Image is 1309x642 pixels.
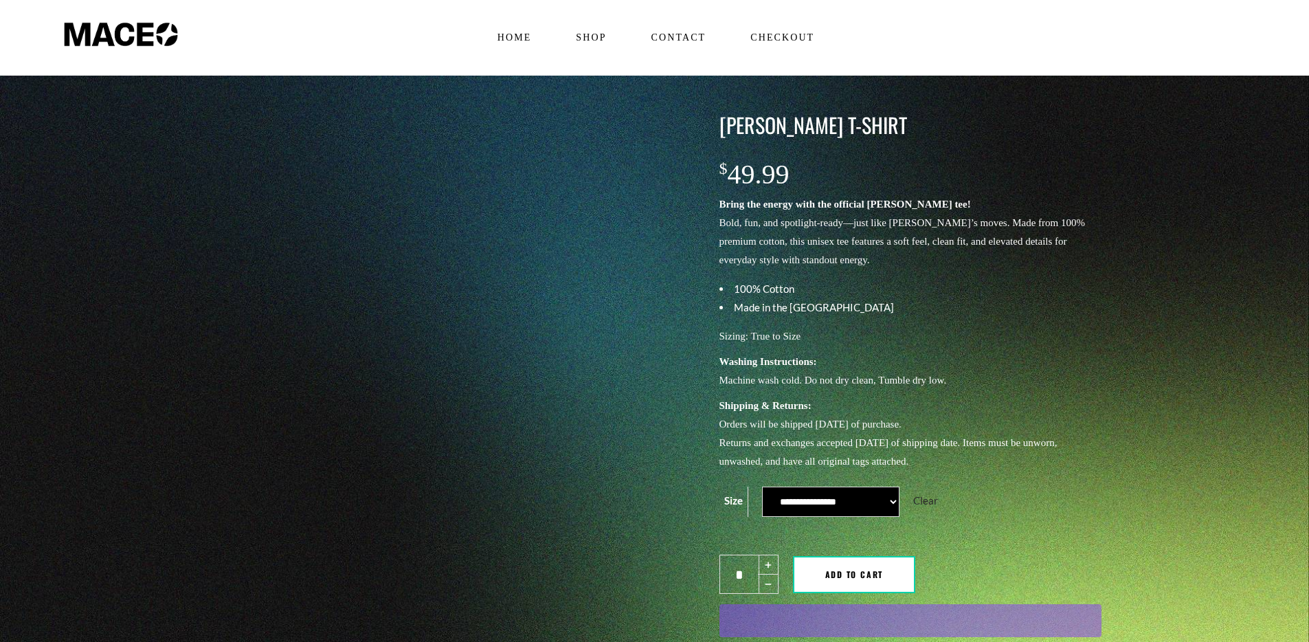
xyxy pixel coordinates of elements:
[734,301,894,313] span: Made in the [GEOGRAPHIC_DATA]
[719,604,1101,637] button: WooPay
[491,27,537,49] span: Home
[719,111,1101,140] h3: [PERSON_NAME] T-Shirt
[719,331,801,342] span: Sizing: True to Size
[719,400,812,411] strong: Shipping & Returns:
[719,195,1101,269] p: Bold, fun, and spotlight-ready—just like [PERSON_NAME]’s moves. Made from 100% premium cotton, th...
[645,27,712,49] span: Contact
[719,397,1101,471] p: Orders will be shipped [DATE] of purchase. Returns and exchanges accepted [DATE] of shipping date...
[734,283,794,295] span: 100% Cotton
[793,556,916,593] button: Add to cart
[719,199,971,210] strong: Bring the energy with the official [PERSON_NAME] tee!
[744,27,820,49] span: Checkout
[719,159,790,190] bdi: 49.99
[724,494,743,507] label: Size
[570,27,612,49] span: Shop
[719,159,728,177] span: $
[913,494,938,507] a: Clear options
[719,356,817,367] strong: Washing Instructions:
[719,353,1101,390] p: Machine wash cold. Do not dry clean, Tumble dry low.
